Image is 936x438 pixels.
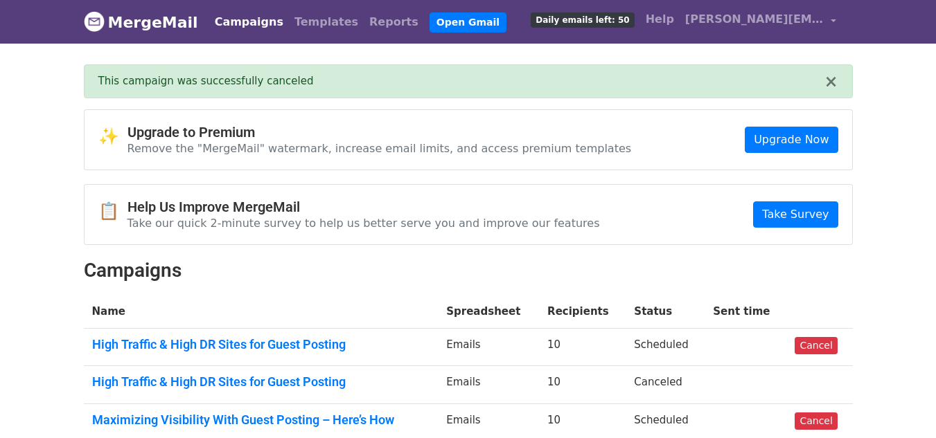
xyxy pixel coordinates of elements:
[430,12,506,33] a: Open Gmail
[539,328,626,366] td: 10
[127,141,632,156] p: Remove the "MergeMail" watermark, increase email limits, and access premium templates
[795,412,837,430] a: Cancel
[795,337,837,354] a: Cancel
[98,127,127,147] span: ✨
[824,73,838,90] button: ×
[84,295,439,328] th: Name
[84,259,853,282] h2: Campaigns
[626,328,705,366] td: Scheduled
[539,366,626,404] td: 10
[84,11,105,32] img: MergeMail logo
[127,124,632,140] h4: Upgrade to Premium
[209,8,289,36] a: Campaigns
[438,328,539,366] td: Emails
[84,8,198,37] a: MergeMail
[626,366,705,404] td: Canceled
[127,216,600,230] p: Take our quick 2-minute survey to help us better serve you and improve our features
[92,337,430,352] a: High Traffic & High DR Sites for Guest Posting
[289,8,364,36] a: Templates
[98,201,127,221] span: 📋
[525,6,639,33] a: Daily emails left: 50
[92,412,430,428] a: Maximizing Visibility With Guest Posting – Here’s How
[626,295,705,328] th: Status
[531,12,634,28] span: Daily emails left: 50
[364,8,424,36] a: Reports
[640,6,680,33] a: Help
[539,295,626,328] th: Recipients
[438,295,539,328] th: Spreadsheet
[753,201,838,228] a: Take Survey
[92,374,430,390] a: High Traffic & High DR Sites for Guest Posting
[705,295,786,328] th: Sent time
[438,366,539,404] td: Emails
[745,127,838,153] a: Upgrade Now
[127,199,600,215] h4: Help Us Improve MergeMail
[98,73,824,89] div: This campaign was successfully canceled
[685,11,824,28] span: [PERSON_NAME][EMAIL_ADDRESS][DOMAIN_NAME]
[680,6,842,38] a: [PERSON_NAME][EMAIL_ADDRESS][DOMAIN_NAME]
